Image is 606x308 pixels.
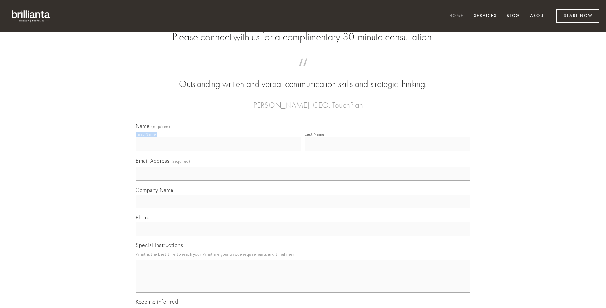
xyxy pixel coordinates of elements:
[146,65,460,78] span: “
[136,123,149,129] span: Name
[172,157,190,166] span: (required)
[151,125,170,129] span: (required)
[445,11,468,22] a: Home
[502,11,524,22] a: Blog
[146,65,460,91] blockquote: Outstanding written and verbal communication skills and strategic thinking.
[146,91,460,112] figcaption: — [PERSON_NAME], CEO, TouchPlan
[136,187,173,193] span: Company Name
[470,11,501,22] a: Services
[305,132,324,137] div: Last Name
[136,298,178,305] span: Keep me informed
[136,214,151,221] span: Phone
[136,157,170,164] span: Email Address
[7,7,56,26] img: brillianta - research, strategy, marketing
[136,250,470,258] p: What is the best time to reach you? What are your unique requirements and timelines?
[556,9,599,23] a: Start Now
[136,242,183,248] span: Special Instructions
[136,31,470,43] h2: Please connect with us for a complimentary 30-minute consultation.
[526,11,551,22] a: About
[136,132,156,137] div: First Name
